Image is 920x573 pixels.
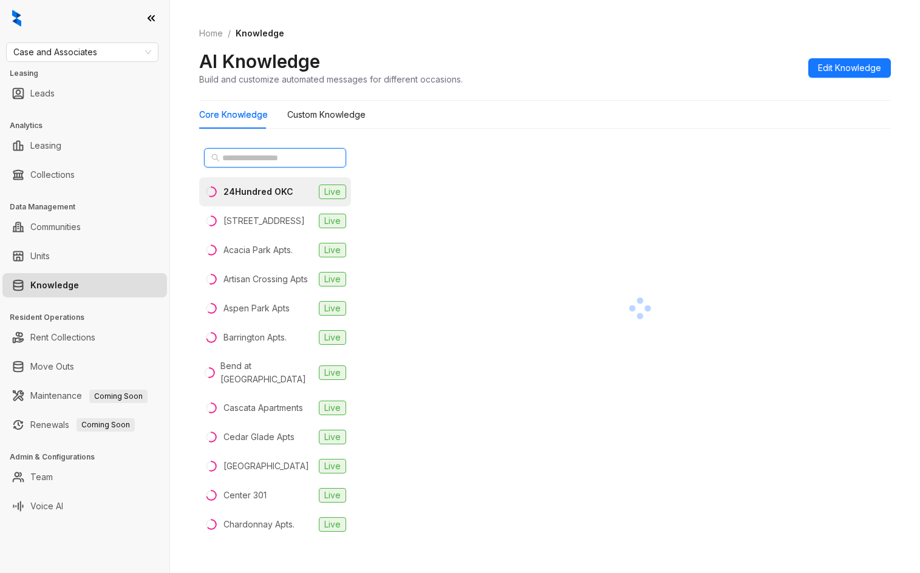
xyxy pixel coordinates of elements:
span: Live [319,272,346,286]
a: Collections [30,163,75,187]
li: Team [2,465,167,489]
div: Acacia Park Apts. [223,243,293,257]
h3: Data Management [10,202,169,212]
a: Rent Collections [30,325,95,350]
div: Build and customize automated messages for different occasions. [199,73,463,86]
li: Maintenance [2,384,167,408]
div: Artisan Crossing Apts [223,273,308,286]
span: Live [319,401,346,415]
div: Cascata Apartments [223,401,303,415]
span: search [211,154,220,162]
li: Voice AI [2,494,167,518]
span: Knowledge [236,28,284,38]
a: Communities [30,215,81,239]
a: Leads [30,81,55,106]
span: Live [319,185,346,199]
div: Custom Knowledge [287,108,366,121]
li: Communities [2,215,167,239]
li: Renewals [2,413,167,437]
span: Live [319,214,346,228]
li: Collections [2,163,167,187]
span: Live [319,365,346,380]
div: [GEOGRAPHIC_DATA] [223,459,309,473]
div: Cedar Glade Apts [223,430,295,444]
span: Live [319,517,346,532]
div: 24Hundred OKC [223,185,293,198]
h3: Resident Operations [10,312,169,323]
a: Units [30,244,50,268]
div: Aspen Park Apts [223,302,290,315]
li: Rent Collections [2,325,167,350]
span: Coming Soon [89,390,148,403]
div: Center 301 [223,489,267,502]
a: Team [30,465,53,489]
div: Bend at [GEOGRAPHIC_DATA] [220,359,314,386]
span: Live [319,488,346,503]
div: Chardonnay Apts. [223,518,295,531]
div: [STREET_ADDRESS] [223,214,305,228]
h3: Admin & Configurations [10,452,169,463]
span: Edit Knowledge [818,61,881,75]
div: Core Knowledge [199,108,268,121]
a: Home [197,27,225,40]
a: Voice AI [30,494,63,518]
div: Barrington Apts. [223,331,287,344]
button: Edit Knowledge [808,58,891,78]
span: Live [319,301,346,316]
span: Live [319,459,346,473]
span: Case and Associates [13,43,151,61]
h2: AI Knowledge [199,50,320,73]
li: Units [2,244,167,268]
a: Move Outs [30,354,74,379]
h3: Leasing [10,68,169,79]
span: Live [319,243,346,257]
span: Coming Soon [77,418,135,432]
span: Live [319,330,346,345]
li: / [228,27,231,40]
img: logo [12,10,21,27]
a: Leasing [30,134,61,158]
span: Live [319,430,346,444]
li: Knowledge [2,273,167,297]
a: RenewalsComing Soon [30,413,135,437]
li: Leasing [2,134,167,158]
li: Leads [2,81,167,106]
h3: Analytics [10,120,169,131]
li: Move Outs [2,354,167,379]
a: Knowledge [30,273,79,297]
